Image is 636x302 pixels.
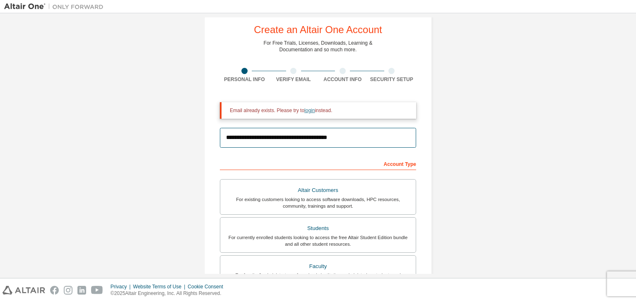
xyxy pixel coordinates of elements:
[225,272,411,285] div: For faculty & administrators of academic institutions administering students and accessing softwa...
[4,2,108,11] img: Altair One
[91,286,103,295] img: youtube.svg
[225,261,411,272] div: Faculty
[318,76,367,83] div: Account Info
[225,196,411,209] div: For existing customers looking to access software downloads, HPC resources, community, trainings ...
[50,286,59,295] img: facebook.svg
[111,283,133,290] div: Privacy
[230,107,410,114] div: Email already exists. Please try to instead.
[254,25,382,35] div: Create an Altair One Account
[264,40,373,53] div: For Free Trials, Licenses, Downloads, Learning & Documentation and so much more.
[269,76,318,83] div: Verify Email
[111,290,228,297] p: © 2025 Altair Engineering, Inc. All Rights Reserved.
[188,283,228,290] div: Cookie Consent
[64,286,72,295] img: instagram.svg
[2,286,45,295] img: altair_logo.svg
[304,108,315,113] a: login
[225,185,411,196] div: Altair Customers
[220,157,416,170] div: Account Type
[225,223,411,234] div: Students
[225,234,411,247] div: For currently enrolled students looking to access the free Altair Student Edition bundle and all ...
[220,76,269,83] div: Personal Info
[133,283,188,290] div: Website Terms of Use
[77,286,86,295] img: linkedin.svg
[367,76,417,83] div: Security Setup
